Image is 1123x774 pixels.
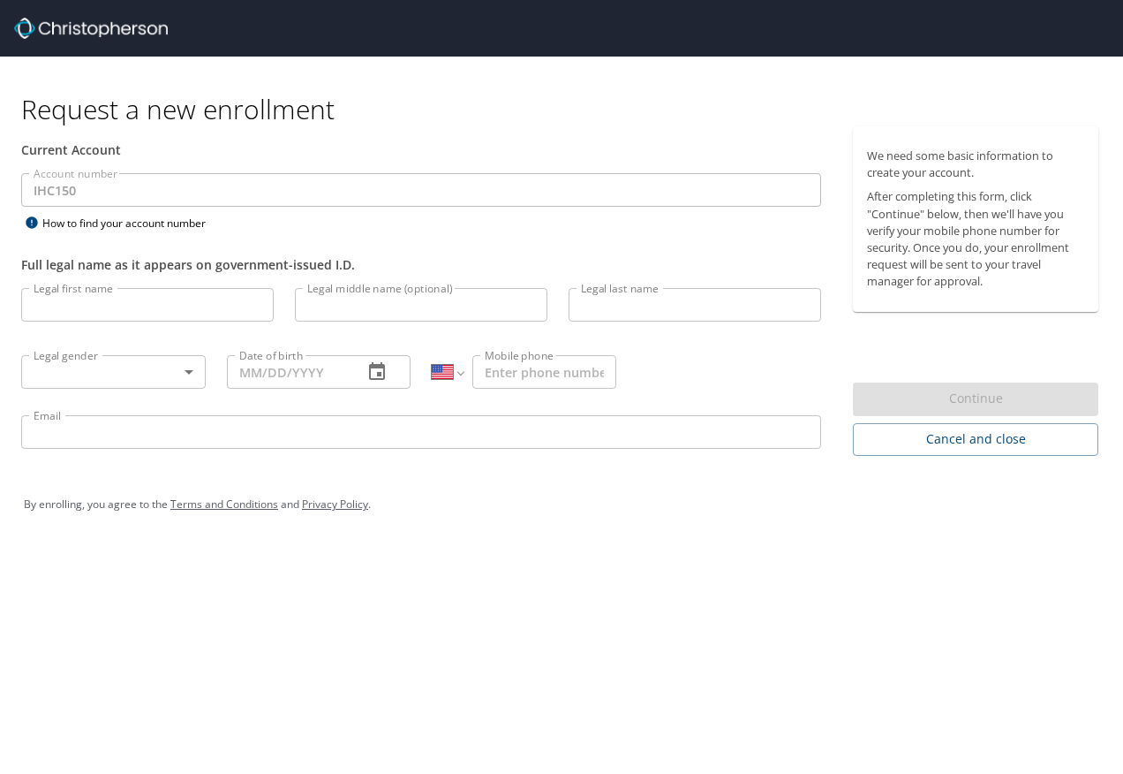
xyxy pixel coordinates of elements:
p: After completing this form, click "Continue" below, then we'll have you verify your mobile phone ... [867,188,1084,290]
h1: Request a new enrollment [21,92,1112,126]
button: Cancel and close [853,423,1098,456]
input: MM/DD/YYYY [227,355,350,389]
div: Full legal name as it appears on government-issued I.D. [21,255,821,274]
div: By enrolling, you agree to the and . [24,482,1099,527]
input: Enter phone number [472,355,616,389]
div: ​ [21,355,206,389]
p: We need some basic information to create your account. [867,148,1084,181]
div: How to find your account number [21,212,242,234]
div: Current Account [21,140,821,159]
span: Cancel and close [867,429,1084,451]
img: cbt logo [14,18,168,39]
a: Terms and Conditions [170,497,278,512]
a: Privacy Policy [302,497,368,512]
